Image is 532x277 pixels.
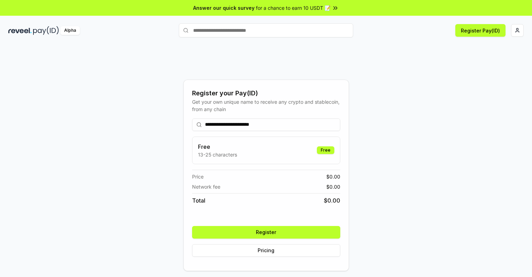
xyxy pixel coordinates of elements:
[8,26,32,35] img: reveel_dark
[326,183,340,190] span: $ 0.00
[193,4,254,12] span: Answer our quick survey
[192,88,340,98] div: Register your Pay(ID)
[192,173,204,180] span: Price
[192,196,205,205] span: Total
[192,183,220,190] span: Network fee
[455,24,506,37] button: Register Pay(ID)
[198,151,237,158] p: 13-25 characters
[192,244,340,257] button: Pricing
[192,98,340,113] div: Get your own unique name to receive any crypto and stablecoin, from any chain
[192,226,340,239] button: Register
[326,173,340,180] span: $ 0.00
[33,26,59,35] img: pay_id
[317,146,334,154] div: Free
[324,196,340,205] span: $ 0.00
[198,143,237,151] h3: Free
[256,4,330,12] span: for a chance to earn 10 USDT 📝
[60,26,80,35] div: Alpha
